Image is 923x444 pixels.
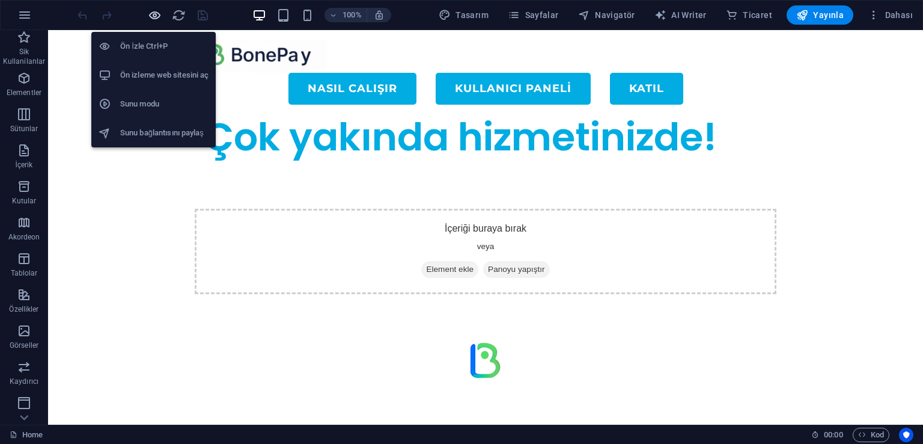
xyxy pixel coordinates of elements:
button: Navigatör [573,5,640,25]
button: Ticaret [721,5,777,25]
span: AI Writer [654,9,707,21]
span: Panoyu yapıştır [435,231,501,248]
div: Tasarım (Ctrl+Alt+Y) [434,5,493,25]
button: Sayfalar [503,5,564,25]
p: Kutular [12,196,37,206]
p: Özellikler [9,304,38,314]
span: Tasarım [439,9,489,21]
h6: Sunu bağlantısını paylaş [120,126,209,140]
p: Sütunlar [10,124,38,134]
button: Dahası [863,5,918,25]
h6: Ön izleme web sitesini aç [120,68,209,82]
p: Görseller [10,341,38,350]
p: İçerik [15,160,32,170]
div: İçeriği buraya bırak [147,179,728,264]
h6: Sunu modu [120,97,209,111]
i: Yeniden boyutlandırmada yakınlaştırma düzeyini seçilen cihaza uyacak şekilde otomatik olarak ayarla. [374,10,385,20]
button: Kod [853,428,889,442]
span: Element ekle [373,231,430,248]
p: Elementler [7,88,41,97]
button: Tasarım [434,5,493,25]
p: Kaydırıcı [10,377,38,386]
span: Yayınla [796,9,844,21]
span: Sayfalar [508,9,559,21]
h6: Ön İzle Ctrl+P [120,39,209,54]
span: Kod [858,428,884,442]
button: 100% [324,8,367,22]
button: reload [171,8,186,22]
p: Akordeon [8,232,40,242]
p: Tablolar [11,268,38,278]
a: Seçimi iptal etmek için tıkla. Sayfaları açmak için çift tıkla [10,428,43,442]
span: : [832,430,834,439]
span: Ticaret [726,9,772,21]
span: Dahası [868,9,913,21]
button: Usercentrics [899,428,913,442]
button: Yayınla [787,5,853,25]
span: 00 00 [824,428,842,442]
h6: Oturum süresi [811,428,843,442]
button: AI Writer [650,5,711,25]
h6: 100% [343,8,362,22]
span: Navigatör [578,9,635,21]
